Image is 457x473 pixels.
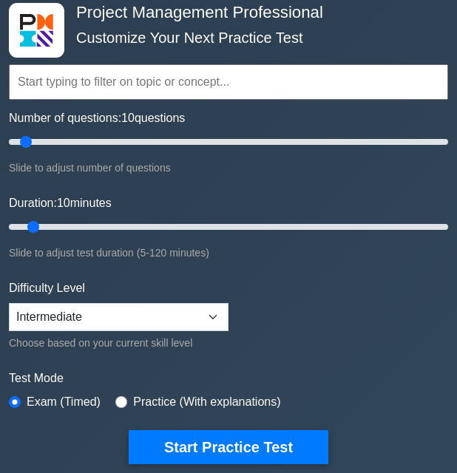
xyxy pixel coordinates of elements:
[9,109,185,127] label: Number of questions: questions
[9,370,448,387] label: Test Mode
[9,64,448,100] input: Start typing to filter on topic or concept...
[9,244,448,262] div: Slide to adjust test duration (5-120 minutes)
[9,334,228,352] div: Choose based on your current skill level
[27,393,101,411] label: Exam (Timed)
[129,430,328,464] button: Start Practice Test
[57,197,70,209] span: 10
[9,194,112,212] label: Duration: minutes
[9,279,85,297] label: Difficulty Level
[9,159,448,177] div: Slide to adjust number of questions
[70,3,400,23] h4: Project Management Professional
[121,112,135,124] span: 10
[133,393,280,411] label: Practice (With explanations)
